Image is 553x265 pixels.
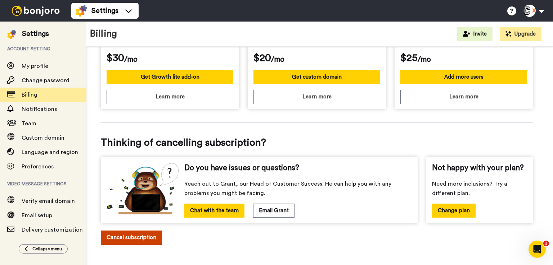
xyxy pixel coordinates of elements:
span: $25 [400,51,418,65]
span: Do you have issues or questions? [184,163,299,173]
span: Custom domain [22,135,64,141]
span: Not happy with your plan? [432,163,524,173]
img: bj-logo-header-white.svg [9,6,63,16]
span: Notifications [22,106,57,112]
span: Language and region [22,149,78,155]
span: $30 [107,51,124,65]
iframe: Intercom live chat [529,241,546,258]
span: Thinking of cancelling subscription? [101,135,533,150]
button: Invite [457,27,493,41]
button: Add more users [400,70,527,84]
span: Preferences [22,164,54,169]
button: Learn more [253,90,380,104]
div: Settings [22,29,49,39]
span: 2 [543,241,549,246]
button: Cancel subscription [101,231,162,245]
img: settings-colored.svg [7,30,16,39]
span: /mo [124,54,138,65]
button: Get Growth lite add-on [107,70,233,84]
span: Team [22,121,36,126]
span: $20 [253,51,271,65]
span: Billing [22,92,37,98]
span: Verify email domain [22,198,75,204]
span: /mo [418,54,431,65]
button: Learn more [107,90,233,104]
span: Change password [22,78,69,83]
span: Reach out to Grant, our Head of Customer Success. He can help you with any problems you might be ... [184,179,412,198]
span: Email setup [22,213,52,218]
a: Cancel subscription [101,231,533,255]
button: Collapse menu [19,244,68,254]
button: Get custom domain [253,70,380,84]
span: Delivery customization [22,227,83,233]
h1: Billing [90,29,117,39]
button: Chat with the team [184,204,244,218]
img: settings-colored.svg [76,5,87,17]
span: My profile [22,63,48,69]
button: Upgrade [500,27,541,41]
button: Learn more [400,90,527,104]
span: Collapse menu [32,246,62,252]
img: cs-bear.png [107,163,179,214]
button: Email Grant [253,204,295,218]
span: Settings [91,6,118,16]
button: Change plan [432,204,476,218]
span: /mo [271,54,284,65]
span: Need more inclusions? Try a different plan. [432,179,527,198]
